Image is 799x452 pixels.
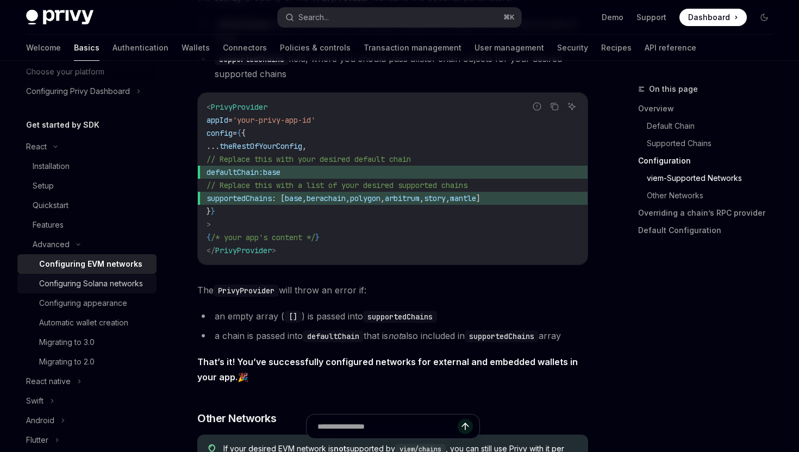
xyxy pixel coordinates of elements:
[602,12,623,23] a: Demo
[39,355,95,368] div: Migrating to 2.0
[475,35,544,61] a: User management
[17,352,157,372] a: Migrating to 2.0
[17,215,157,235] a: Features
[26,394,43,407] div: Swift
[241,128,246,138] span: {
[211,206,215,216] span: }
[317,415,458,438] input: Ask a question...
[197,354,588,385] span: 🎉
[17,254,157,274] a: Configuring EVM networks
[503,13,515,22] span: ⌘ K
[17,430,157,450] button: Flutter
[388,330,401,341] em: not
[17,313,157,332] a: Automatic wallet creation
[207,115,228,125] span: appId
[17,156,157,176] a: Installation
[557,35,588,61] a: Security
[350,193,380,203] span: polygon
[638,169,782,187] a: viem-Supported Networks
[197,411,276,426] span: Other Networks
[17,411,157,430] button: Android
[207,154,411,164] span: // Replace this with your desired default chain
[363,311,437,323] code: supportedChains
[17,293,157,313] a: Configuring appearance
[17,176,157,196] a: Setup
[26,414,54,427] div: Android
[197,328,588,343] li: a chain is passed into that is also included in array
[17,372,157,391] button: React native
[33,238,70,251] div: Advanced
[33,179,54,192] div: Setup
[17,274,157,293] a: Configuring Solana networks
[26,434,48,447] div: Flutter
[26,140,47,153] div: React
[39,277,143,290] div: Configuring Solana networks
[385,193,420,203] span: arbitrum
[26,85,130,98] div: Configuring Privy Dashboard
[284,311,302,323] code: []
[39,336,95,349] div: Migrating to 3.0
[39,297,127,310] div: Configuring appearance
[315,233,320,242] span: }
[26,35,61,61] a: Welcome
[33,199,68,212] div: Quickstart
[756,9,773,26] button: Toggle dark mode
[420,193,424,203] span: ,
[636,12,666,23] a: Support
[638,204,782,222] a: Overriding a chain’s RPC provider
[33,218,64,231] div: Features
[17,196,157,215] a: Quickstart
[207,246,215,255] span: </
[233,128,237,138] span: =
[638,117,782,135] a: Default Chain
[39,316,128,329] div: Automatic wallet creation
[272,246,276,255] span: >
[364,35,461,61] a: Transaction management
[547,99,561,114] button: Copy the contents from the code block
[380,193,385,203] span: ,
[207,219,211,229] span: >
[39,258,142,271] div: Configuring EVM networks
[26,118,99,131] h5: Get started by SDK
[207,167,263,177] span: defaultChain:
[233,115,315,125] span: 'your-privy-app-id'
[638,187,782,204] a: Other Networks
[303,330,364,342] code: defaultChain
[263,167,280,177] span: base
[207,128,233,138] span: config
[476,193,480,203] span: ]
[638,222,782,239] a: Default Configuration
[211,233,315,242] span: /* your app's content */
[302,141,307,151] span: ,
[272,193,285,203] span: : [
[530,99,544,114] button: Report incorrect code
[450,193,476,203] span: mantle
[278,8,521,27] button: Search...⌘K
[649,83,698,96] span: On this page
[302,193,307,203] span: ,
[228,115,233,125] span: =
[197,51,588,81] li: field, where you should pass a of chain objects for your desired supported chains
[638,100,782,117] a: Overview
[638,152,782,169] a: Configuration
[220,141,302,151] span: theRestOfYourConfig
[33,160,70,173] div: Installation
[280,35,351,61] a: Policies & controls
[346,193,350,203] span: ,
[17,137,157,156] button: React
[17,332,157,352] a: Migrating to 3.0
[601,35,632,61] a: Recipes
[211,102,267,112] span: PrivyProvider
[207,102,211,112] span: <
[307,193,346,203] span: berachain
[223,35,267,61] a: Connectors
[17,81,157,101] button: Configuring Privy Dashboard
[26,375,71,388] div: React native
[214,285,279,297] code: PrivyProvider
[74,35,99,61] a: Basics
[26,10,93,25] img: dark logo
[207,193,272,203] span: supportedChains
[207,233,211,242] span: {
[446,193,450,203] span: ,
[688,12,730,23] span: Dashboard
